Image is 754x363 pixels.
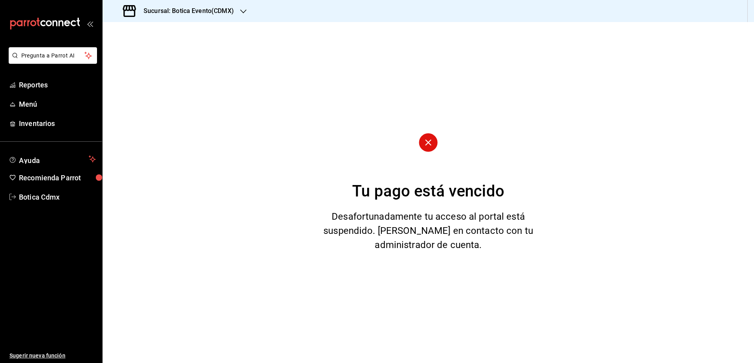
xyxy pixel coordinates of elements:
[6,57,97,65] a: Pregunta a Parrot AI
[9,47,97,64] button: Pregunta a Parrot AI
[352,180,504,203] div: Tu pago está vencido
[19,172,96,183] span: Recomienda Parrot
[321,209,536,252] div: Desafortunadamente tu acceso al portal está suspendido. [PERSON_NAME] en contacto con tu administ...
[19,80,96,90] span: Reportes
[87,20,93,27] button: open_drawer_menu
[9,352,96,360] span: Sugerir nueva función
[137,6,234,16] h3: Sucursal: Botica Evento(CDMX)
[19,154,86,164] span: Ayuda
[19,192,96,202] span: Botica Cdmx
[19,99,96,109] span: Menú
[19,118,96,129] span: Inventarios
[21,52,85,60] span: Pregunta a Parrot AI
